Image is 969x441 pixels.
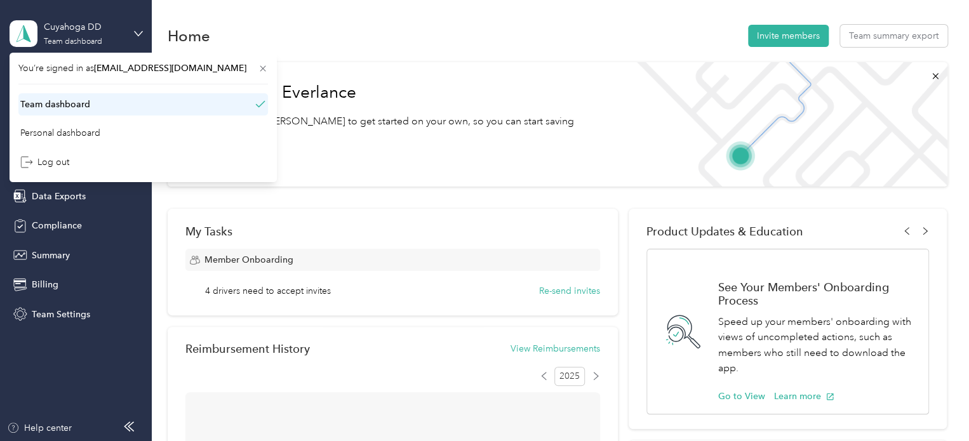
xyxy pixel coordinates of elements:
[898,370,969,441] iframe: Everlance-gr Chat Button Frame
[624,62,947,187] img: Welcome to everlance
[32,308,90,321] span: Team Settings
[94,63,246,74] span: [EMAIL_ADDRESS][DOMAIN_NAME]
[718,314,915,376] p: Speed up your members' onboarding with views of uncompleted actions, such as members who still ne...
[18,62,268,75] span: You’re signed in as
[20,126,100,140] div: Personal dashboard
[185,225,600,238] div: My Tasks
[511,342,600,355] button: View Reimbursements
[7,421,72,435] button: Help center
[539,284,600,298] button: Re-send invites
[44,38,102,46] div: Team dashboard
[718,280,915,307] h1: See Your Members' Onboarding Process
[32,219,82,232] span: Compliance
[168,29,210,43] h1: Home
[840,25,947,47] button: Team summary export
[185,82,607,103] h1: Welcome to Everlance
[32,278,58,291] span: Billing
[32,249,70,262] span: Summary
[185,114,607,145] p: Read our step-by-[PERSON_NAME] to get started on your own, so you can start saving [DATE].
[20,98,90,111] div: Team dashboard
[646,225,803,238] span: Product Updates & Education
[718,390,765,403] button: Go to View
[32,190,86,203] span: Data Exports
[774,390,834,403] button: Learn more
[204,253,293,267] span: Member Onboarding
[205,284,331,298] span: 4 drivers need to accept invites
[20,155,69,169] div: Log out
[748,25,829,47] button: Invite members
[44,20,123,34] div: Cuyahoga DD
[554,367,585,386] span: 2025
[185,342,310,355] h2: Reimbursement History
